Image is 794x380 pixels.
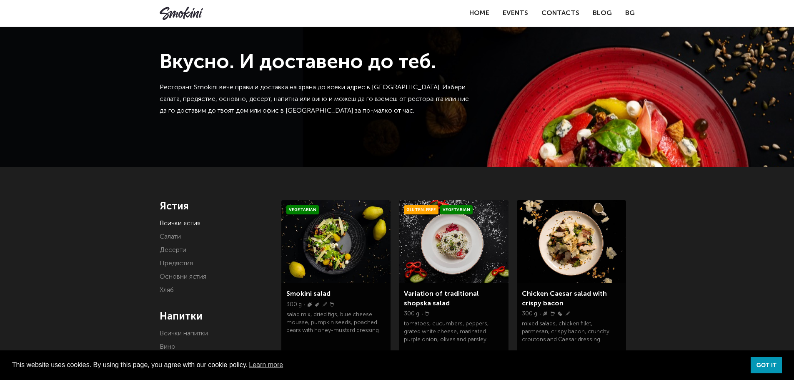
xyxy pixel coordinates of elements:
img: Nuts.svg [308,302,312,307]
a: Основни ястия [160,274,206,280]
span: 13.90 lev [522,348,555,360]
p: 300 g [522,310,537,318]
h1: Вкусно. И доставено до теб. [160,50,472,75]
p: tomatoes, cucumbers, peppers, grated white cheese, marinated purple onion, olives and parsley [404,320,503,347]
h4: Ястия [160,200,269,213]
a: Всички напитки [160,330,208,337]
img: Wheat.svg [323,302,327,307]
a: Предястия [160,260,193,267]
p: mixed salads, chicken fillet, parmesan, crispy bacon, crunchy croutons and Caesar dressing [522,320,621,347]
img: Smokini_Winter_Menu_6.jpg [399,200,508,283]
a: Хляб [160,287,174,294]
a: Всички ястия [160,220,200,227]
img: Wheat.svg [566,312,570,316]
img: Milk.svg [330,302,334,307]
span: 13.50 lev [286,348,320,360]
p: salad mix, dried figs, blue cheese mousse, pumpkin seeds, poached pears with honey-mustard dressing [286,311,386,337]
p: 300 g [404,310,419,318]
span: 9.50 lev [404,348,437,360]
a: Variation of traditional shopska salad [404,291,479,307]
h4: Напитки [160,310,269,323]
a: dismiss cookie message [751,357,782,374]
img: Fish.svg [543,312,547,316]
span: This website uses cookies. By using this page, you agree with our cookie policy. [12,359,744,371]
a: Smokini salad [286,291,331,297]
img: Smokini_Winter_Menu_21.jpg [281,200,391,283]
a: Вино [160,344,175,350]
img: a0bd2dfa7939bea41583f5152c5e58f3001739ca23e674f59b2584116c8911d2.jpeg [517,200,626,283]
a: Events [503,10,528,17]
img: Milk.svg [425,312,429,316]
a: learn more about cookies [248,359,284,371]
img: Sinape.svg [315,302,319,307]
span: Vegetarian [440,205,473,214]
a: BG [625,8,635,19]
p: 300 g [286,301,302,309]
p: Ресторант Smokini вече прави и доставка на храна до всеки адрес в [GEOGRAPHIC_DATA]. Избери салат... [160,82,472,117]
a: Home [469,10,489,17]
span: Gluten-free [404,205,438,214]
a: Салати [160,234,181,240]
a: Десерти [160,247,186,254]
span: Vegetarian [286,205,319,214]
img: Eggs.svg [558,312,562,316]
img: Milk.svg [551,312,555,316]
a: Contacts [541,10,579,17]
a: Chicken Caesar salad with crispy bacon [522,291,607,307]
a: Blog [593,10,612,17]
